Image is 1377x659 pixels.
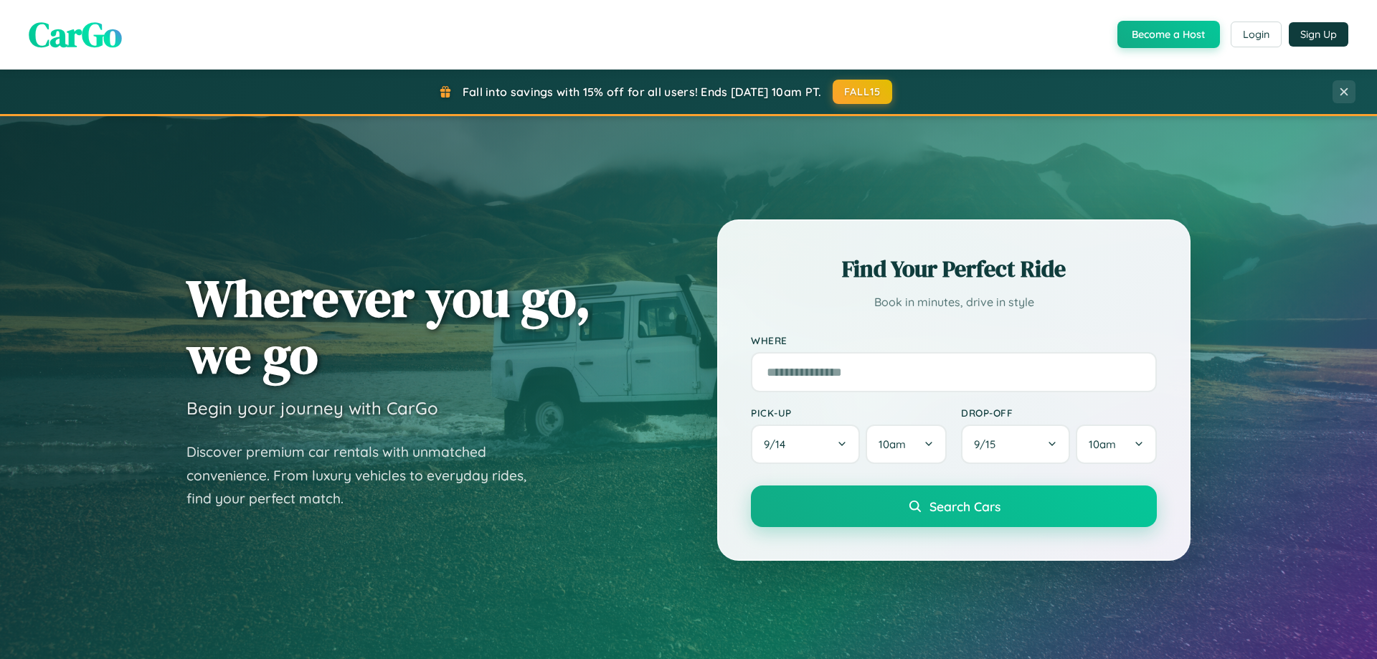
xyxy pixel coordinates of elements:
[1289,22,1348,47] button: Sign Up
[974,437,1003,451] span: 9 / 15
[751,425,860,464] button: 9/14
[1089,437,1116,451] span: 10am
[751,407,947,419] label: Pick-up
[1117,21,1220,48] button: Become a Host
[751,334,1157,346] label: Where
[961,407,1157,419] label: Drop-off
[751,253,1157,285] h2: Find Your Perfect Ride
[751,292,1157,313] p: Book in minutes, drive in style
[29,11,122,58] span: CarGo
[764,437,792,451] span: 9 / 14
[879,437,906,451] span: 10am
[1231,22,1282,47] button: Login
[186,440,545,511] p: Discover premium car rentals with unmatched convenience. From luxury vehicles to everyday rides, ...
[186,397,438,419] h3: Begin your journey with CarGo
[1076,425,1157,464] button: 10am
[833,80,893,104] button: FALL15
[186,270,591,383] h1: Wherever you go, we go
[751,485,1157,527] button: Search Cars
[961,425,1070,464] button: 9/15
[929,498,1000,514] span: Search Cars
[463,85,822,99] span: Fall into savings with 15% off for all users! Ends [DATE] 10am PT.
[866,425,947,464] button: 10am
